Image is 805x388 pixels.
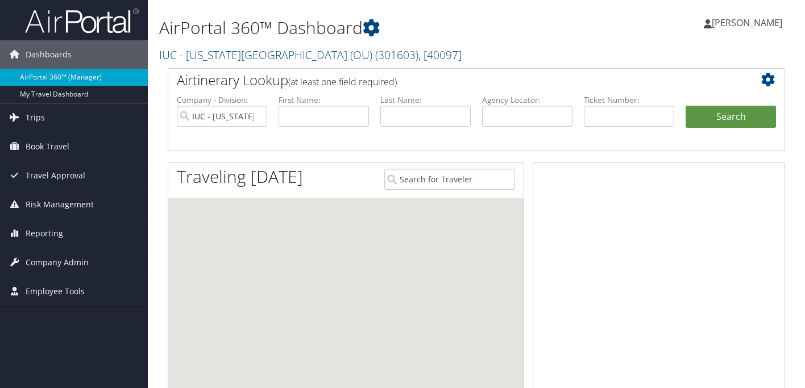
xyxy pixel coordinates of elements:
label: First Name: [279,94,369,106]
span: Trips [26,103,45,132]
span: Company Admin [26,248,89,277]
input: Search for Traveler [384,169,516,190]
a: [PERSON_NAME] [704,6,794,40]
h1: AirPortal 360™ Dashboard [159,16,582,40]
span: ( 301603 ) [375,47,418,62]
a: IUC - [US_STATE][GEOGRAPHIC_DATA] (OU) [159,47,462,62]
label: Last Name: [380,94,471,106]
span: [PERSON_NAME] [712,16,782,29]
span: , [ 40097 ] [418,47,462,62]
span: Dashboards [26,40,72,69]
span: Employee Tools [26,277,85,306]
span: Book Travel [26,132,69,161]
label: Agency Locator: [482,94,572,106]
span: Reporting [26,219,63,248]
button: Search [686,106,776,128]
img: airportal-logo.png [25,7,139,34]
h1: Traveling [DATE] [177,165,303,189]
span: Risk Management [26,190,94,219]
span: Travel Approval [26,161,85,190]
span: (at least one field required) [288,76,397,88]
h2: Airtinerary Lookup [177,70,725,90]
label: Ticket Number: [584,94,674,106]
label: Company - Division: [177,94,267,106]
